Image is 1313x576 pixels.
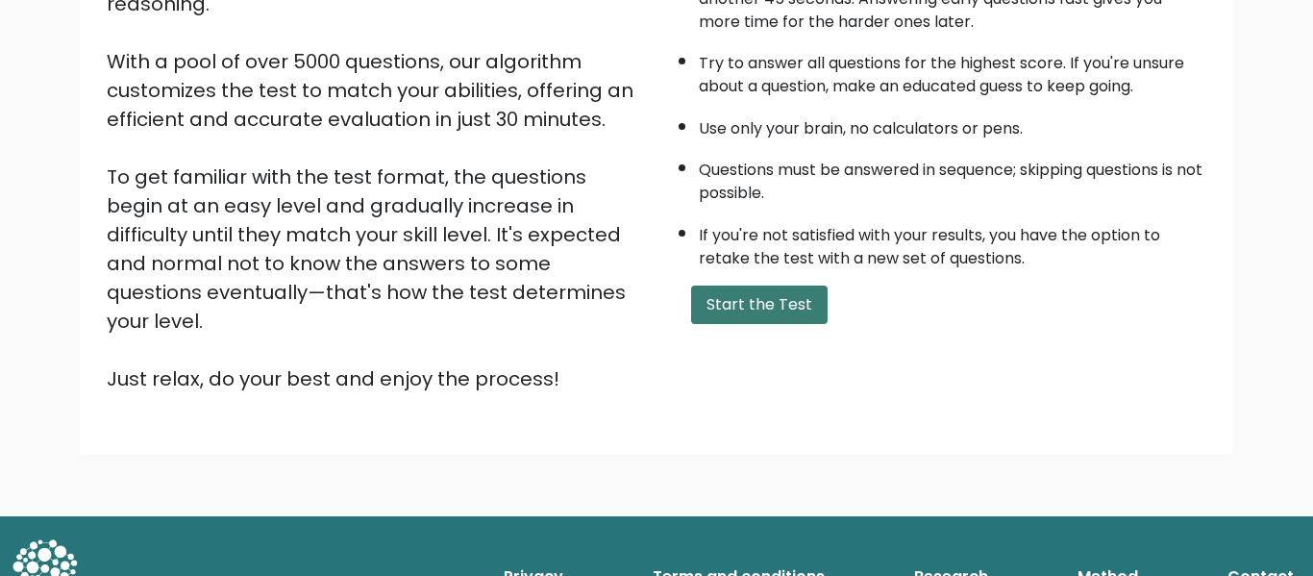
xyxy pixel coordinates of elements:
li: If you're not satisfied with your results, you have the option to retake the test with a new set ... [699,214,1206,270]
li: Try to answer all questions for the highest score. If you're unsure about a question, make an edu... [699,42,1206,98]
button: Start the Test [691,286,828,324]
li: Use only your brain, no calculators or pens. [699,108,1206,140]
li: Questions must be answered in sequence; skipping questions is not possible. [699,149,1206,205]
